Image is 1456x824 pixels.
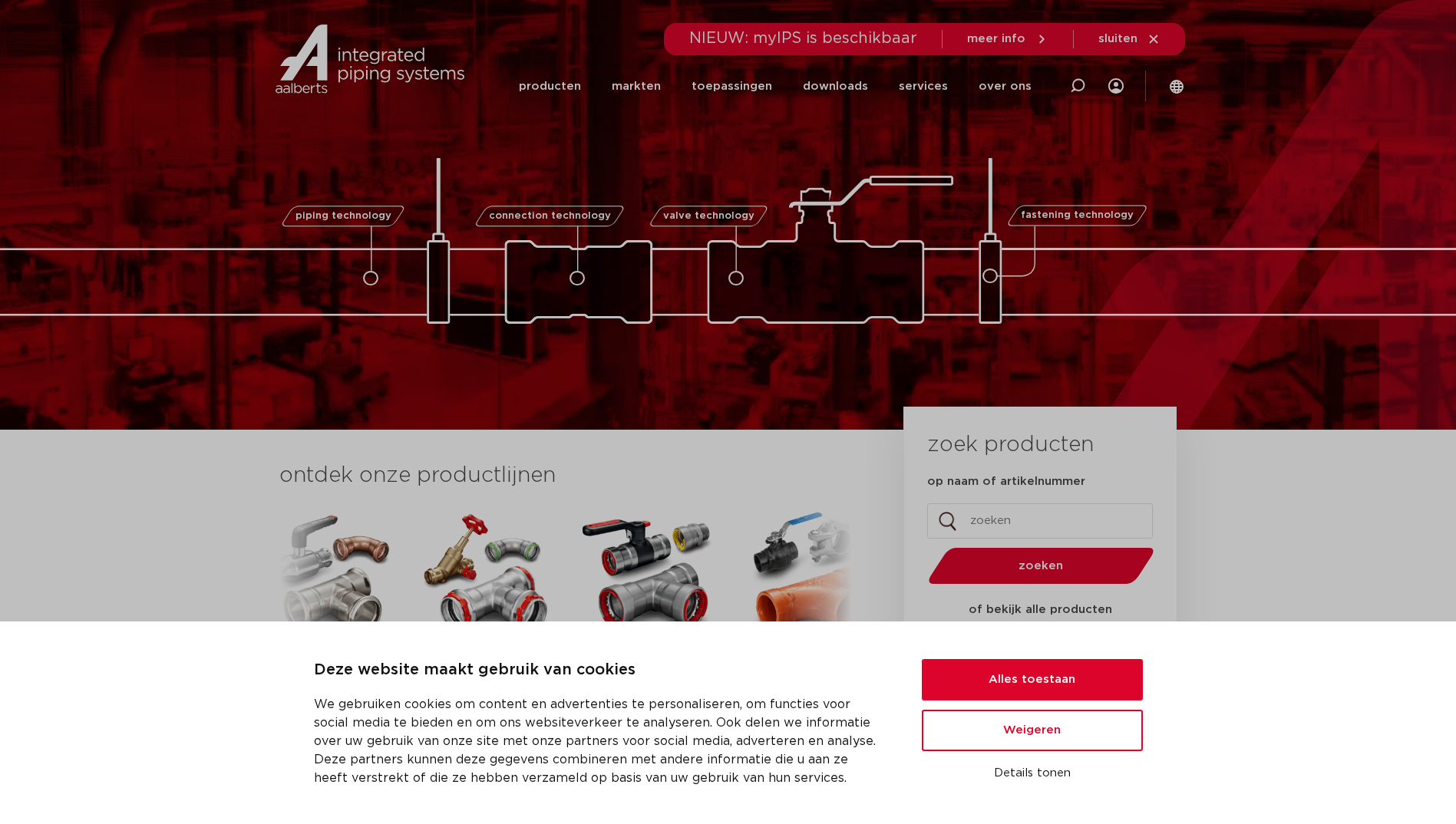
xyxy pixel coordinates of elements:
[519,55,581,117] a: producten
[803,55,868,117] a: downloads
[927,430,1094,460] h3: zoek producten
[979,55,1032,117] a: over ons
[1098,33,1137,44] span: sluiten
[1098,32,1161,46] a: sluiten
[899,55,948,117] a: services
[967,33,1025,44] span: meer info
[922,760,1143,786] button: Details tonen
[969,604,1112,615] strong: of bekijk alle producten
[612,55,661,117] a: markten
[295,211,391,221] span: piping technology
[967,32,1048,46] a: meer info
[927,503,1153,539] input: zoeken
[927,474,1085,489] label: op naam of artikelnummer
[1108,55,1124,117] div: my IPS
[279,460,852,491] h3: ontdek onze productlijnen
[663,211,754,221] span: valve technology
[519,55,1032,117] nav: Menu
[922,659,1143,700] button: Alles toestaan
[314,658,885,683] p: Deze website maakt gebruik van cookies
[689,31,917,46] span: NIEUW: myIPS is beschikbaar
[922,546,1160,585] button: zoeken
[740,506,878,740] a: VSHShurjoint
[692,55,772,117] a: toepassingen
[968,560,1114,572] span: zoeken
[1021,211,1134,221] span: fastening technology
[418,506,556,740] a: VSHSudoPress
[488,211,610,221] span: connection technology
[922,710,1143,751] button: Weigeren
[579,506,717,740] a: VSHPowerPress
[256,506,395,740] a: VSHXPress
[314,695,885,787] p: We gebruiken cookies om content en advertenties te personaliseren, om functies voor social media ...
